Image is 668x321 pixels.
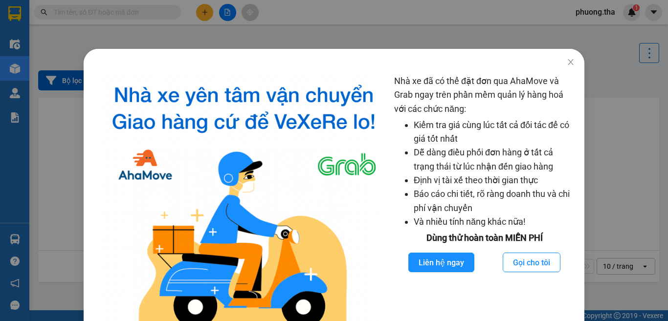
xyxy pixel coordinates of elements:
span: Liên hệ ngay [419,257,464,269]
span: Gọi cho tôi [513,257,550,269]
li: Báo cáo chi tiết, rõ ràng doanh thu và chi phí vận chuyển [414,187,575,215]
li: Định vị tài xế theo thời gian thực [414,173,575,187]
div: Dùng thử hoàn toàn MIỄN PHÍ [394,231,575,245]
button: Liên hệ ngay [408,253,474,272]
li: Kiểm tra giá cùng lúc tất cả đối tác để có giá tốt nhất [414,118,575,146]
button: Gọi cho tôi [503,253,560,272]
li: Dễ dàng điều phối đơn hàng ở tất cả trạng thái từ lúc nhận đến giao hàng [414,146,575,173]
button: Close [557,49,584,76]
span: close [567,58,575,66]
li: Và nhiều tính năng khác nữa! [414,215,575,229]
